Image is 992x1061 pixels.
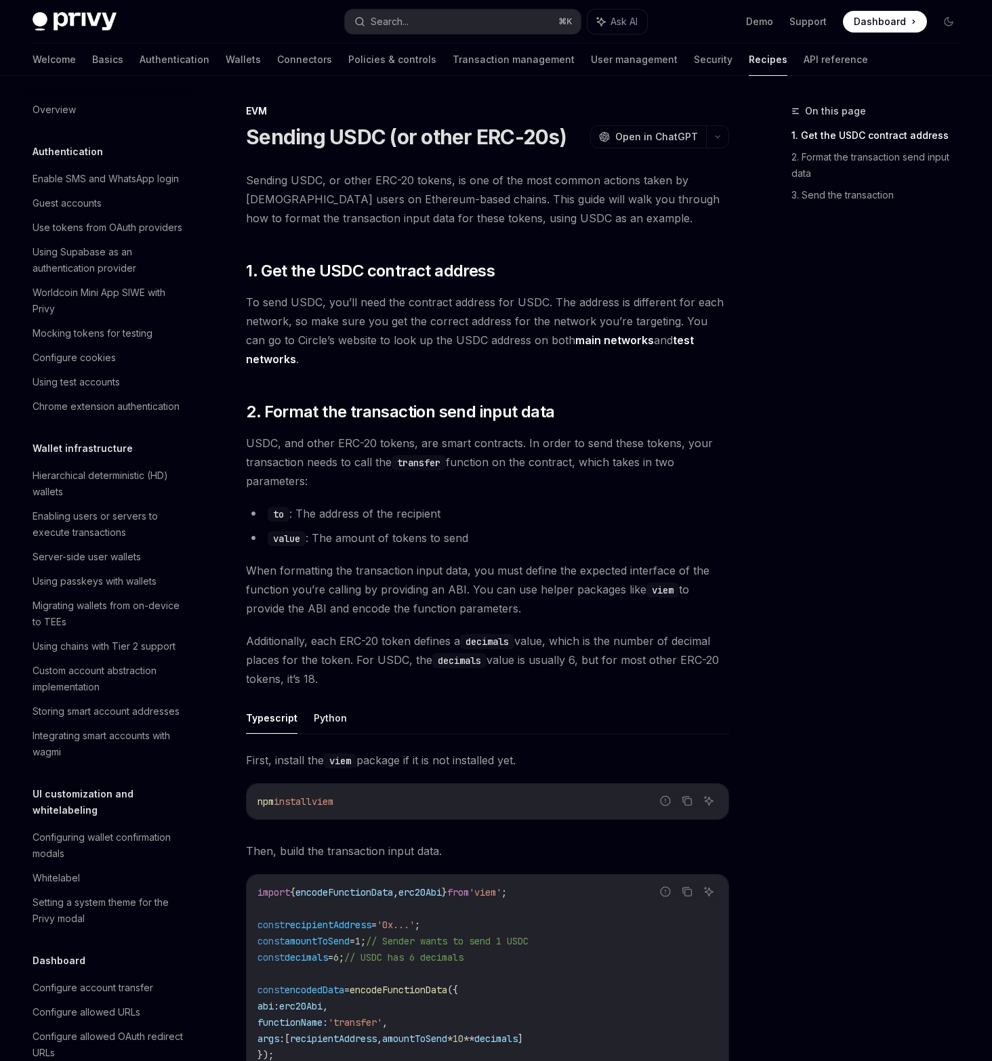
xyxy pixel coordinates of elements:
[246,260,495,282] span: 1. Get the USDC contract address
[246,104,729,118] div: EVM
[268,531,306,546] code: value
[140,43,209,76] a: Authentication
[657,883,674,900] button: Report incorrect code
[587,9,647,34] button: Ask AI
[749,43,787,76] a: Recipes
[328,951,333,963] span: =
[22,659,195,699] a: Custom account abstraction implementation
[350,935,355,947] span: =
[279,1000,323,1012] span: erc20Abi
[22,346,195,370] a: Configure cookies
[590,125,706,148] button: Open in ChatGPT
[33,786,195,818] h5: UI customization and whitelabeling
[474,1033,518,1045] span: decimals
[257,1033,285,1045] span: args:
[246,841,729,860] span: Then, build the transaction input data.
[33,870,80,886] div: Whitelabel
[22,976,195,1000] a: Configure account transfer
[22,215,195,240] a: Use tokens from OAuth providers
[246,631,729,688] span: Additionally, each ERC-20 token defines a value, which is the number of decimal places for the to...
[33,244,187,276] div: Using Supabase as an authentication provider
[805,103,866,119] span: On this page
[447,886,469,898] span: from
[285,1033,290,1045] span: [
[22,1000,195,1024] a: Configure allowed URLs
[611,15,638,28] span: Ask AI
[257,1016,328,1028] span: functionName:
[295,886,393,898] span: encodeFunctionData
[33,829,187,862] div: Configuring wallet confirmation modals
[290,1033,377,1045] span: recipientAddress
[22,699,195,724] a: Storing smart account addresses
[285,919,371,931] span: recipientAddress
[501,886,507,898] span: ;
[393,886,398,898] span: ,
[22,463,195,504] a: Hierarchical deterministic (HD) wallets
[791,184,970,206] a: 3. Send the transaction
[746,15,773,28] a: Demo
[246,434,729,491] span: USDC, and other ERC-20 tokens, are smart contracts. In order to send these tokens, your transacti...
[246,504,729,523] li: : The address of the recipient
[257,919,285,931] span: const
[257,1000,279,1012] span: abi:
[33,144,103,160] h5: Authentication
[344,984,350,996] span: =
[938,11,959,33] button: Toggle dark mode
[22,280,195,321] a: Worldcoin Mini App SIWE with Privy
[791,146,970,184] a: 2. Format the transaction send input data
[377,919,415,931] span: '0x...'
[328,1016,382,1028] span: 'transfer'
[33,549,141,565] div: Server-side user wallets
[678,883,696,900] button: Copy the contents from the code block
[246,293,729,369] span: To send USDC, you’ll need the contract address for USDC. The address is different for each networ...
[246,528,729,547] li: : The amount of tokens to send
[246,125,566,149] h1: Sending USDC (or other ERC-20s)
[33,12,117,31] img: dark logo
[854,15,906,28] span: Dashboard
[246,401,554,423] span: 2. Format the transaction send input data
[22,724,195,764] a: Integrating smart accounts with wagmi
[33,663,187,695] div: Custom account abstraction implementation
[246,171,729,228] span: Sending USDC, or other ERC-20 tokens, is one of the most common actions taken by [DEMOGRAPHIC_DAT...
[323,1000,328,1012] span: ,
[285,951,328,963] span: decimals
[377,1033,382,1045] span: ,
[246,702,297,734] button: Typescript
[257,795,274,808] span: npm
[366,935,529,947] span: // Sender wants to send 1 USDC
[33,374,120,390] div: Using test accounts
[33,894,187,927] div: Setting a system theme for the Privy modal
[804,43,868,76] a: API reference
[22,569,195,594] a: Using passkeys with wallets
[33,467,187,500] div: Hierarchical deterministic (HD) wallets
[22,240,195,280] a: Using Supabase as an authentication provider
[33,171,179,187] div: Enable SMS and WhatsApp login
[290,886,295,898] span: {
[453,43,575,76] a: Transaction management
[432,653,487,668] code: decimals
[257,935,285,947] span: const
[92,43,123,76] a: Basics
[285,935,350,947] span: amountToSend
[33,638,175,654] div: Using chains with Tier 2 support
[277,43,332,76] a: Connectors
[22,191,195,215] a: Guest accounts
[33,1004,140,1020] div: Configure allowed URLs
[348,43,436,76] a: Policies & controls
[22,825,195,866] a: Configuring wallet confirmation modals
[257,984,285,996] span: const
[33,195,102,211] div: Guest accounts
[469,886,501,898] span: 'viem'
[22,890,195,931] a: Setting a system theme for the Privy modal
[700,792,718,810] button: Ask AI
[398,886,442,898] span: erc20Abi
[415,919,420,931] span: ;
[33,598,187,630] div: Migrating wallets from on-device to TEEs
[257,1049,274,1061] span: });
[274,795,312,808] span: install
[371,14,409,30] div: Search...
[324,753,356,768] code: viem
[33,102,76,118] div: Overview
[447,984,458,996] span: ({
[246,751,729,770] span: First, install the package if it is not installed yet.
